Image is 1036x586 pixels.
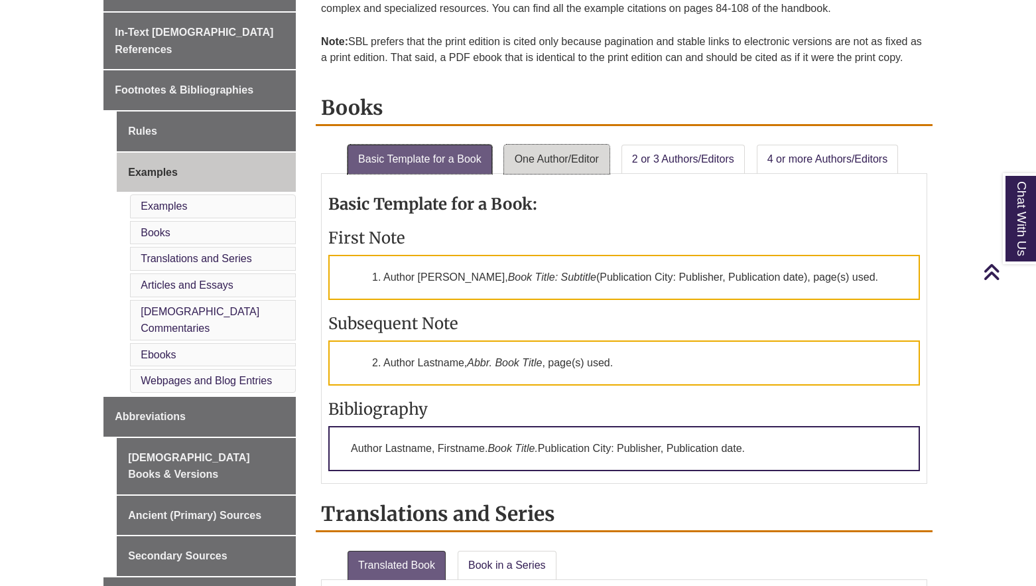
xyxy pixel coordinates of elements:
strong: Basic Template for a Book: [328,194,537,214]
p: SBL prefers that the print edition is cited only because pagination and stable links to electroni... [321,29,927,71]
a: Footnotes & Bibliographies [103,70,296,110]
h2: Translations and Series [316,497,933,532]
a: Abbreviations [103,397,296,437]
a: Examples [117,153,296,192]
a: Back to Top [983,263,1033,281]
a: Basic Template for a Book [348,145,492,174]
a: Ancient (Primary) Sources [117,496,296,536]
p: Author Lastname, Firstname. Publication City: Publisher, Publication date. [328,426,920,471]
h3: Subsequent Note [328,313,920,334]
a: [DEMOGRAPHIC_DATA] Commentaries [141,306,259,334]
h2: Books [316,91,933,126]
a: Books [141,227,170,238]
a: In-Text [DEMOGRAPHIC_DATA] References [103,13,296,69]
strong: Note: [321,36,348,47]
a: Rules [117,111,296,151]
em: Book Title: Subtitle [508,271,596,283]
em: Abbr. Book Title [467,357,542,368]
a: Articles and Essays [141,279,233,291]
a: Translated Book [348,551,446,580]
a: [DEMOGRAPHIC_DATA] Books & Versions [117,438,296,494]
h3: Bibliography [328,399,920,419]
a: Translations and Series [141,253,252,264]
a: Secondary Sources [117,536,296,576]
em: Book Title. [487,443,537,454]
span: Abbreviations [115,411,186,422]
a: 4 or more Authors/Editors [757,145,898,174]
a: Ebooks [141,349,176,360]
span: In-Text [DEMOGRAPHIC_DATA] References [115,27,273,55]
h3: First Note [328,228,920,248]
p: 1. Author [PERSON_NAME], (Publication City: Publisher, Publication date), page(s) used. [328,255,920,300]
a: Examples [141,200,187,212]
p: 2. Author Lastname, , page(s) used. [328,340,920,386]
a: 2 or 3 Authors/Editors [621,145,745,174]
a: Webpages and Blog Entries [141,375,272,386]
a: Book in a Series [458,551,556,580]
a: One Author/Editor [504,145,610,174]
span: Footnotes & Bibliographies [115,84,253,96]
